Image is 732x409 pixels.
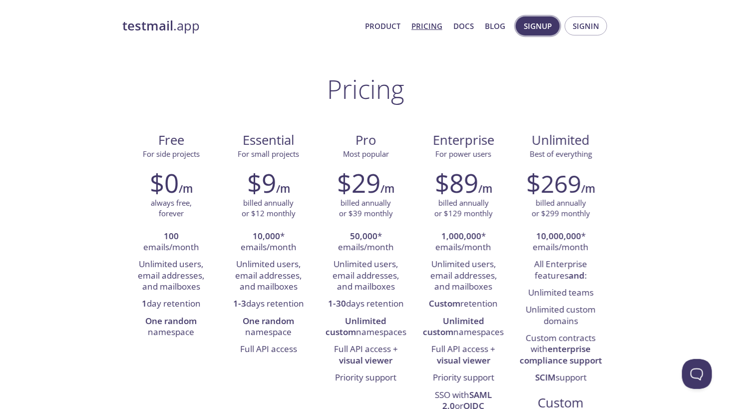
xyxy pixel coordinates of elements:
span: Pro [325,132,406,149]
h2: $0 [150,168,179,198]
li: Unlimited users, email addresses, and mailboxes [422,256,505,296]
strong: SCIM [535,372,556,383]
li: Priority support [422,370,505,387]
li: * emails/month [227,228,310,257]
li: Priority support [325,370,407,387]
button: Signup [516,16,560,35]
span: Signup [524,19,552,32]
a: testmail.app [122,17,357,34]
li: namespace [227,313,310,342]
li: Unlimited custom domains [520,302,602,330]
li: * emails/month [325,228,407,257]
strong: Unlimited custom [326,315,387,338]
h1: Pricing [328,74,405,104]
span: Free [130,132,212,149]
span: Signin [573,19,599,32]
li: Full API access + [422,341,505,370]
h6: /m [276,180,290,197]
strong: 1,000,000 [441,230,481,242]
span: Most popular [343,149,389,159]
h2: $89 [435,168,478,198]
h6: /m [478,180,492,197]
span: For power users [435,149,491,159]
h2: $ [526,168,581,198]
li: namespaces [422,313,505,342]
iframe: Help Scout Beacon - Open [682,359,712,389]
li: * emails/month [422,228,505,257]
strong: 10,000,000 [536,230,581,242]
h6: /m [581,180,595,197]
span: Best of everything [530,149,592,159]
strong: Custom [429,298,460,309]
li: Unlimited users, email addresses, and mailboxes [130,256,212,296]
li: Full API access + [325,341,407,370]
li: day retention [130,296,212,313]
strong: 1 [142,298,147,309]
li: support [520,370,602,387]
span: Unlimited [532,131,590,149]
li: Unlimited teams [520,285,602,302]
li: retention [422,296,505,313]
button: Signin [565,16,607,35]
strong: 10,000 [253,230,280,242]
a: Pricing [411,19,442,32]
h2: $9 [247,168,276,198]
strong: and [569,270,585,281]
strong: visual viewer [340,355,393,366]
h6: /m [179,180,193,197]
li: emails/month [130,228,212,257]
li: days retention [227,296,310,313]
span: For side projects [143,149,200,159]
span: Enterprise [423,132,504,149]
a: Product [365,19,400,32]
span: For small projects [238,149,299,159]
h6: /m [381,180,395,197]
strong: visual viewer [437,355,490,366]
h2: $29 [338,168,381,198]
p: always free, forever [151,198,192,219]
strong: 100 [164,230,179,242]
strong: 50,000 [350,230,377,242]
strong: One random [243,315,294,327]
li: Custom contracts with [520,330,602,370]
li: namespaces [325,313,407,342]
li: days retention [325,296,407,313]
li: Full API access [227,341,310,358]
strong: testmail [122,17,173,34]
strong: Unlimited custom [423,315,484,338]
a: Blog [485,19,505,32]
li: namespace [130,313,212,342]
strong: 1-30 [328,298,346,309]
li: * emails/month [520,228,602,257]
span: 269 [541,167,581,200]
strong: enterprise compliance support [520,343,602,366]
p: billed annually or $39 monthly [339,198,393,219]
strong: 1-3 [233,298,246,309]
li: Unlimited users, email addresses, and mailboxes [227,256,310,296]
p: billed annually or $12 monthly [242,198,296,219]
p: billed annually or $129 monthly [434,198,493,219]
li: All Enterprise features : [520,256,602,285]
span: Essential [228,132,309,149]
li: Unlimited users, email addresses, and mailboxes [325,256,407,296]
strong: One random [145,315,197,327]
a: Docs [453,19,474,32]
p: billed annually or $299 monthly [532,198,590,219]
